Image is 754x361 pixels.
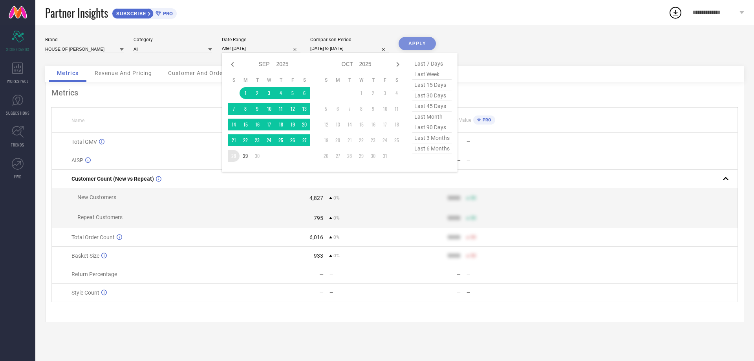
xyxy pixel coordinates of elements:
span: Partner Insights [45,5,108,21]
span: Total GMV [71,139,97,145]
th: Tuesday [251,77,263,83]
span: last 30 days [412,90,452,101]
span: last 90 days [412,122,452,133]
td: Thu Sep 18 2025 [275,119,287,130]
td: Thu Oct 09 2025 [367,103,379,115]
span: last month [412,112,452,122]
td: Tue Sep 02 2025 [251,87,263,99]
span: last 6 months [412,143,452,154]
td: Sat Oct 18 2025 [391,119,403,130]
div: Brand [45,37,124,42]
td: Wed Oct 29 2025 [355,150,367,162]
span: Name [71,118,84,123]
span: 50 [470,195,476,201]
div: — [319,271,324,277]
div: 9999 [448,253,460,259]
span: New Customers [77,194,116,200]
td: Sun Oct 19 2025 [320,134,332,146]
td: Thu Sep 04 2025 [275,87,287,99]
td: Mon Oct 20 2025 [332,134,344,146]
td: Tue Oct 07 2025 [344,103,355,115]
span: last 7 days [412,59,452,69]
td: Sat Sep 06 2025 [298,87,310,99]
span: SCORECARDS [6,46,29,52]
td: Wed Sep 03 2025 [263,87,275,99]
span: PRO [161,11,173,16]
td: Wed Sep 10 2025 [263,103,275,115]
div: Open download list [668,5,683,20]
td: Thu Oct 23 2025 [367,134,379,146]
span: AISP [71,157,83,163]
td: Sun Sep 28 2025 [228,150,240,162]
td: Sun Oct 05 2025 [320,103,332,115]
td: Thu Sep 25 2025 [275,134,287,146]
td: Mon Sep 29 2025 [240,150,251,162]
div: Comparison Period [310,37,389,42]
td: Sun Sep 21 2025 [228,134,240,146]
td: Tue Sep 09 2025 [251,103,263,115]
td: Fri Sep 12 2025 [287,103,298,115]
div: 795 [314,215,323,221]
div: — [329,290,394,295]
td: Wed Oct 01 2025 [355,87,367,99]
div: — [456,290,461,296]
div: Previous month [228,60,237,69]
th: Thursday [367,77,379,83]
span: Style Count [71,290,99,296]
th: Sunday [320,77,332,83]
span: Customer And Orders [168,70,228,76]
div: 4,827 [309,195,323,201]
td: Fri Sep 26 2025 [287,134,298,146]
div: — [329,271,394,277]
th: Wednesday [355,77,367,83]
td: Fri Oct 10 2025 [379,103,391,115]
span: 50 [470,215,476,221]
div: — [456,157,461,163]
th: Wednesday [263,77,275,83]
td: Thu Oct 16 2025 [367,119,379,130]
td: Sat Sep 27 2025 [298,134,310,146]
span: Revenue And Pricing [95,70,152,76]
th: Thursday [275,77,287,83]
td: Sun Oct 12 2025 [320,119,332,130]
div: Metrics [51,88,738,97]
th: Friday [379,77,391,83]
td: Thu Oct 30 2025 [367,150,379,162]
span: SUGGESTIONS [6,110,30,116]
span: last 45 days [412,101,452,112]
div: — [467,158,531,163]
td: Sun Sep 14 2025 [228,119,240,130]
td: Mon Oct 13 2025 [332,119,344,130]
span: Total Order Count [71,234,115,240]
div: 6,016 [309,234,323,240]
a: SUBSCRIBEPRO [112,6,177,19]
span: PRO [481,117,491,123]
div: — [467,139,531,145]
div: 933 [314,253,323,259]
td: Tue Sep 30 2025 [251,150,263,162]
td: Tue Oct 14 2025 [344,119,355,130]
span: FWD [14,174,22,180]
span: last 15 days [412,80,452,90]
span: Return Percentage [71,271,117,277]
td: Mon Sep 01 2025 [240,87,251,99]
td: Thu Sep 11 2025 [275,103,287,115]
span: last week [412,69,452,80]
td: Wed Sep 24 2025 [263,134,275,146]
td: Wed Oct 15 2025 [355,119,367,130]
td: Sat Sep 13 2025 [298,103,310,115]
th: Saturday [391,77,403,83]
td: Sat Oct 25 2025 [391,134,403,146]
div: — [456,271,461,277]
input: Select date range [222,44,300,53]
td: Tue Oct 21 2025 [344,134,355,146]
th: Tuesday [344,77,355,83]
td: Wed Sep 17 2025 [263,119,275,130]
td: Thu Oct 02 2025 [367,87,379,99]
div: Next month [393,60,403,69]
td: Tue Oct 28 2025 [344,150,355,162]
div: — [319,290,324,296]
td: Mon Oct 27 2025 [332,150,344,162]
span: 0% [333,253,340,258]
input: Select comparison period [310,44,389,53]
